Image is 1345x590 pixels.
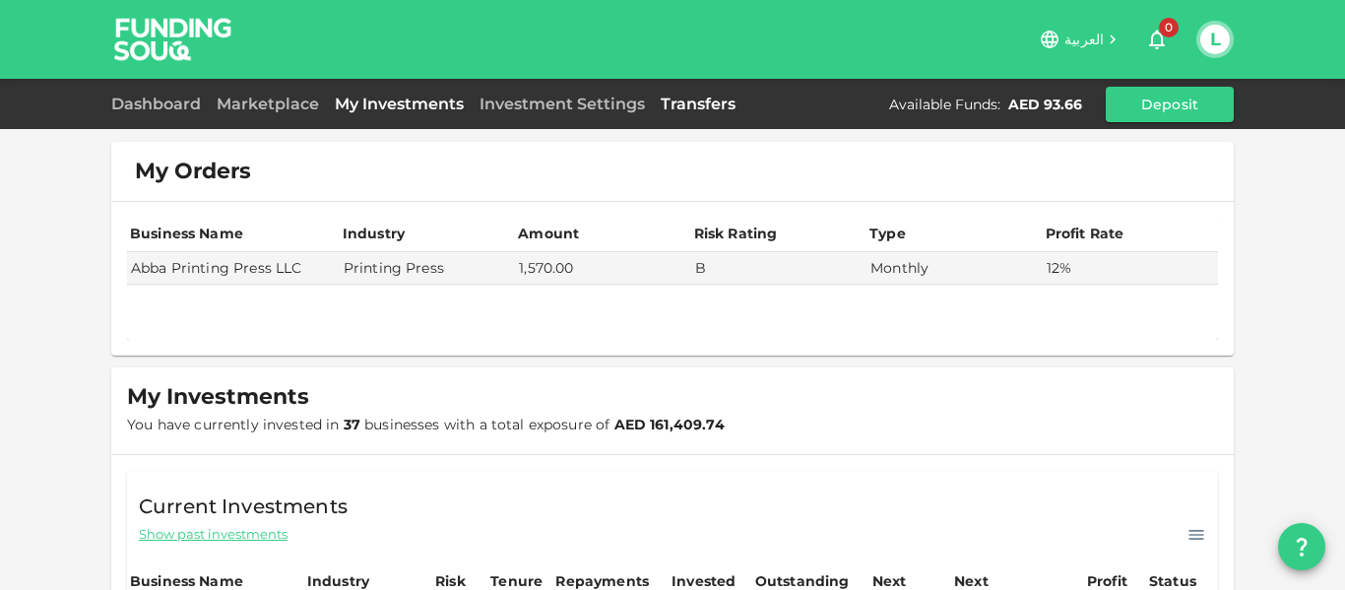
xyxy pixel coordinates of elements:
[653,95,743,113] a: Transfers
[1137,20,1177,59] button: 0
[127,383,309,411] span: My Investments
[343,222,405,245] div: Industry
[111,95,209,113] a: Dashboard
[130,222,243,245] div: Business Name
[127,252,340,285] td: Abba Printing Press LLC
[1043,252,1219,285] td: 12%
[614,416,725,433] strong: AED 161,409.74
[139,525,288,544] span: Show past investments
[1278,523,1325,570] button: question
[889,95,1000,114] div: Available Funds :
[691,252,866,285] td: B
[1046,222,1124,245] div: Profit Rate
[1106,87,1234,122] button: Deposit
[127,416,725,433] span: You have currently invested in businesses with a total exposure of
[518,222,579,245] div: Amount
[869,222,909,245] div: Type
[135,158,251,185] span: My Orders
[1159,18,1179,37] span: 0
[866,252,1042,285] td: Monthly
[209,95,327,113] a: Marketplace
[327,95,472,113] a: My Investments
[694,222,778,245] div: Risk Rating
[472,95,653,113] a: Investment Settings
[344,416,360,433] strong: 37
[139,491,348,522] span: Current Investments
[1008,95,1082,114] div: AED 93.66
[515,252,690,285] td: 1,570.00
[340,252,515,285] td: Printing Press
[1200,25,1230,54] button: L
[1064,31,1104,48] span: العربية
